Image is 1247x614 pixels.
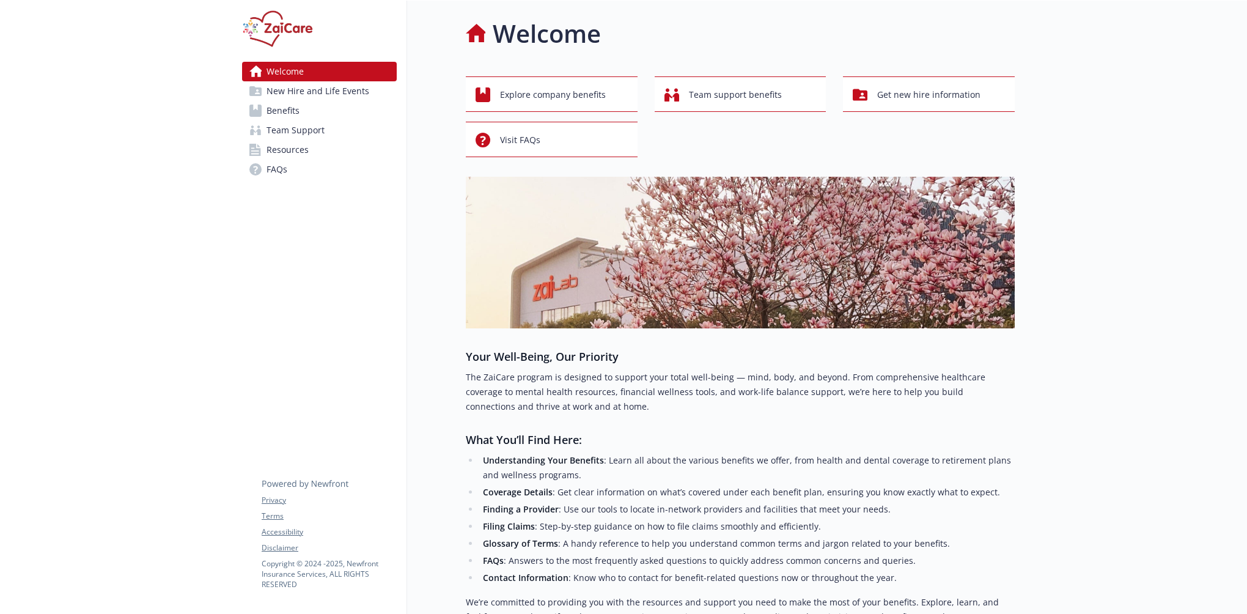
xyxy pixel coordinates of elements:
[483,454,604,466] strong: Understanding Your Benefits
[267,81,369,101] span: New Hire and Life Events
[267,120,325,140] span: Team Support
[483,486,553,498] strong: Coverage Details
[479,502,1015,517] li: : Use our tools to locate in-network providers and facilities that meet your needs.
[479,553,1015,568] li: : Answers to the most frequently asked questions to quickly address common concerns and queries.
[479,485,1015,500] li: : Get clear information on what’s covered under each benefit plan, ensuring you know exactly what...
[479,536,1015,551] li: : A handy reference to help you understand common terms and jargon related to your benefits.
[262,527,396,538] a: Accessibility
[267,140,309,160] span: Resources
[479,571,1015,585] li: : Know who to contact for benefit-related questions now or throughout the year.
[483,520,535,532] strong: Filing Claims
[267,160,287,179] span: FAQs
[479,519,1015,534] li: : Step-by-step guidance on how to file claims smoothly and efficiently.
[267,101,300,120] span: Benefits
[500,128,540,152] span: Visit FAQs
[466,122,638,157] button: Visit FAQs
[493,15,601,52] h1: Welcome
[466,348,1015,365] h3: Your Well-Being, Our Priority
[689,83,782,106] span: Team support benefits
[466,431,1015,448] h3: What You’ll Find Here:
[877,83,980,106] span: Get new hire information
[242,62,397,81] a: Welcome
[262,558,396,590] p: Copyright © 2024 - 2025 , Newfront Insurance Services, ALL RIGHTS RESERVED
[242,101,397,120] a: Benefits
[466,177,1015,328] img: overview page banner
[483,555,504,566] strong: FAQs
[479,453,1015,483] li: : Learn all about the various benefits we offer, from health and dental coverage to retirement pl...
[262,542,396,553] a: Disclaimer
[242,160,397,179] a: FAQs
[466,370,1015,414] p: The ZaiCare program is designed to support your total well-being — mind, body, and beyond. From c...
[655,76,826,112] button: Team support benefits
[242,140,397,160] a: Resources
[466,76,638,112] button: Explore company benefits
[500,83,606,106] span: Explore company benefits
[483,503,559,515] strong: Finding a Provider
[242,81,397,101] a: New Hire and Life Events
[483,538,558,549] strong: Glossary of Terms
[843,76,1015,112] button: Get new hire information
[267,62,304,81] span: Welcome
[483,572,568,583] strong: Contact Information
[242,120,397,140] a: Team Support
[262,511,396,522] a: Terms
[262,495,396,506] a: Privacy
